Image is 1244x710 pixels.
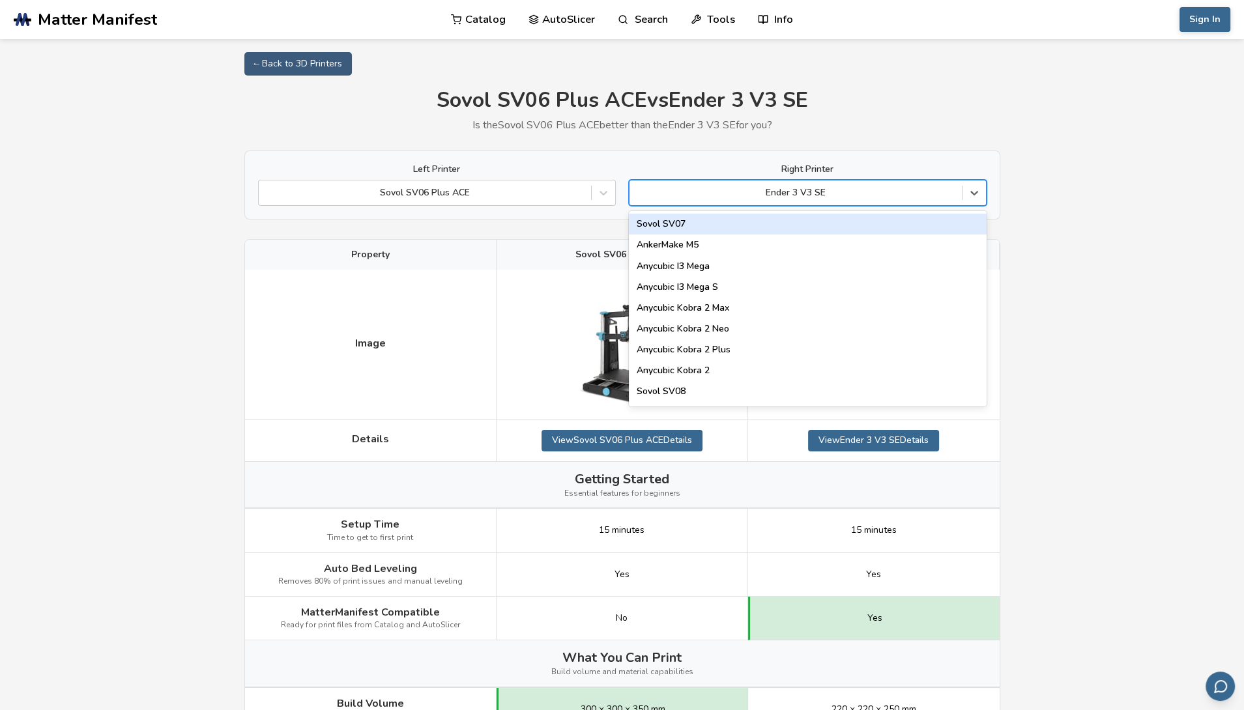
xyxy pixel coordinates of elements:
[629,319,987,339] div: Anycubic Kobra 2 Neo
[327,533,413,543] span: Time to get to first print
[1179,7,1230,32] button: Sign In
[562,650,682,665] span: What You Can Print
[575,472,669,487] span: Getting Started
[564,489,680,498] span: Essential features for beginners
[355,337,386,349] span: Image
[352,433,389,445] span: Details
[351,249,390,260] span: Property
[244,52,352,76] a: ← Back to 3D Printers
[629,214,987,234] div: Sovol SV07
[341,518,399,530] span: Setup Time
[629,402,987,423] div: Creality Hi
[551,668,693,677] span: Build volume and material capabilities
[629,234,987,255] div: AnkerMake M5
[616,613,628,623] span: No
[629,360,987,381] div: Anycubic Kobra 2
[629,298,987,319] div: Anycubic Kobra 2 Max
[337,698,404,709] span: Build Volume
[851,525,897,535] span: 15 minutes
[615,569,629,580] span: Yes
[1206,672,1235,701] button: Send feedback via email
[557,279,687,410] img: Sovol SV06 Plus ACE
[281,621,460,630] span: Ready for print files from Catalog and AutoSlicer
[629,277,987,298] div: Anycubic I3 Mega S
[265,188,268,198] input: Sovol SV06 Plus ACE
[866,569,881,580] span: Yes
[542,430,702,451] a: ViewSovol SV06 Plus ACEDetails
[324,563,417,575] span: Auto Bed Leveling
[629,164,987,175] label: Right Printer
[244,119,1000,131] p: Is the Sovol SV06 Plus ACE better than the Ender 3 V3 SE for you?
[38,10,157,29] span: Matter Manifest
[808,430,939,451] a: ViewEnder 3 V3 SEDetails
[599,525,644,535] span: 15 minutes
[629,339,987,360] div: Anycubic Kobra 2 Plus
[244,89,1000,113] h1: Sovol SV06 Plus ACE vs Ender 3 V3 SE
[258,164,616,175] label: Left Printer
[278,577,463,586] span: Removes 80% of print issues and manual leveling
[575,249,669,260] span: Sovol SV06 Plus ACE
[636,188,639,198] input: Ender 3 V3 SESovol SV07AnkerMake M5Anycubic I3 MegaAnycubic I3 Mega SAnycubic Kobra 2 MaxAnycubic...
[867,613,882,623] span: Yes
[301,606,440,618] span: MatterManifest Compatible
[629,381,987,402] div: Sovol SV08
[629,256,987,277] div: Anycubic I3 Mega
